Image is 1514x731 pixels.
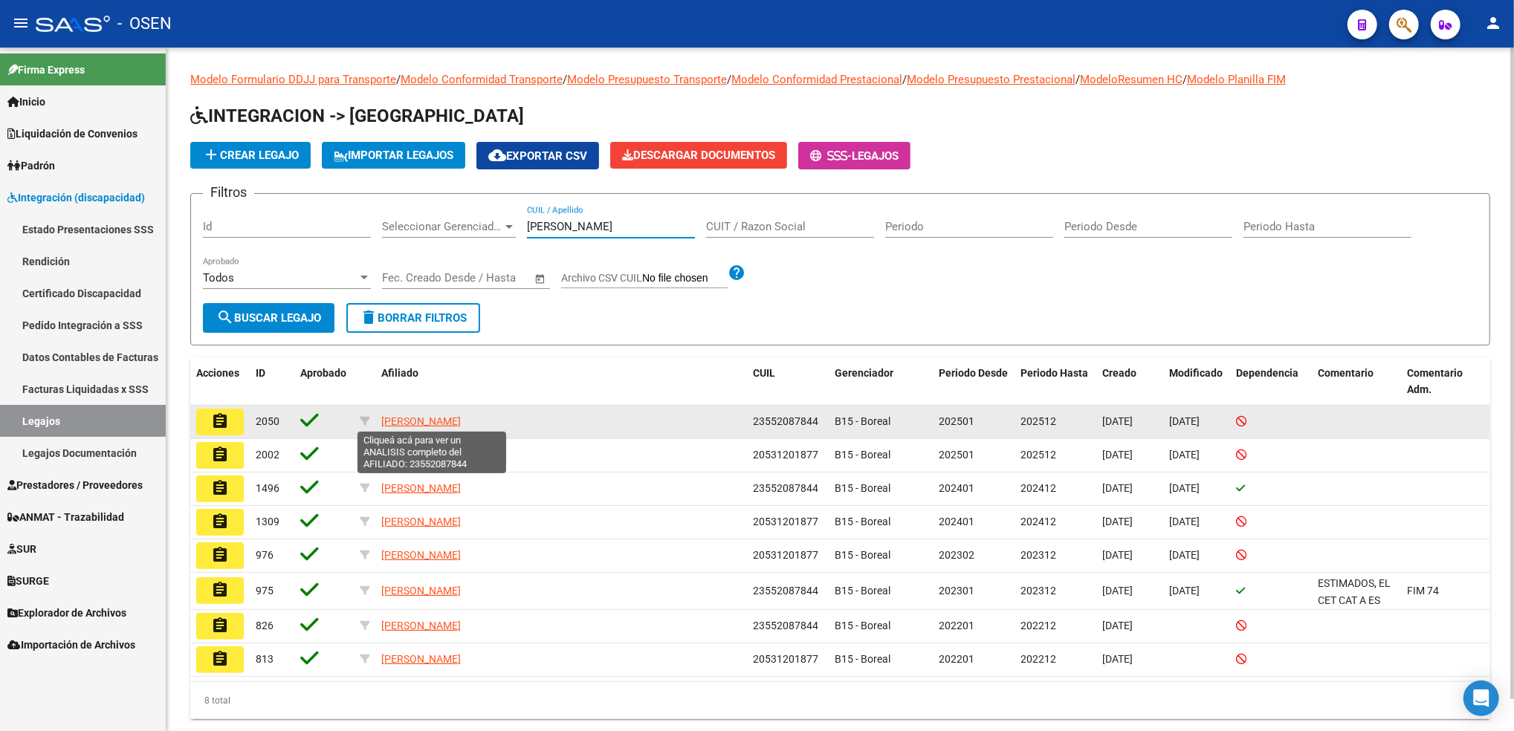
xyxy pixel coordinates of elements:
button: Open calendar [532,270,549,287]
span: Periodo Hasta [1020,367,1088,379]
span: Todos [203,271,234,285]
span: SUR [7,541,36,557]
span: 23552087844 [753,415,818,427]
span: Aprobado [300,367,346,379]
span: 20531201877 [753,549,818,561]
mat-icon: help [728,264,745,282]
span: [DATE] [1102,620,1133,631]
mat-icon: assignment [211,479,229,497]
span: 826 [256,620,274,631]
datatable-header-cell: Periodo Desde [933,357,1015,406]
span: 202301 [939,585,974,597]
span: B15 - Boreal [835,620,890,631]
span: 23552087844 [753,585,818,597]
span: [DATE] [1169,516,1200,527]
span: 2050 [256,415,279,427]
datatable-header-cell: Periodo Hasta [1015,357,1096,406]
datatable-header-cell: Afiliado [375,357,747,406]
span: 202401 [939,516,974,527]
span: 20531201877 [753,653,818,665]
button: Descargar Documentos [610,142,787,169]
span: 202212 [1020,653,1056,665]
span: Dependencia [1236,367,1298,379]
a: Modelo Conformidad Prestacional [731,73,902,86]
span: Padrón [7,157,55,174]
span: [PERSON_NAME] [381,585,461,597]
span: [PERSON_NAME] [381,415,461,427]
datatable-header-cell: Modificado [1163,357,1230,406]
span: [DATE] [1102,415,1133,427]
span: [PERSON_NAME] [381,620,461,631]
span: ID [256,367,265,379]
span: - OSEN [117,7,172,40]
span: Explorador de Archivos [7,605,126,621]
span: 202302 [939,549,974,561]
span: [DATE] [1102,549,1133,561]
datatable-header-cell: Aprobado [294,357,354,406]
span: Inicio [7,94,45,110]
span: Descargar Documentos [622,149,775,162]
span: Integración (discapacidad) [7,189,145,206]
mat-icon: person [1484,14,1502,32]
mat-icon: cloud_download [488,146,506,164]
a: Modelo Presupuesto Prestacional [907,73,1075,86]
span: Acciones [196,367,239,379]
h3: Filtros [203,182,254,203]
span: Seleccionar Gerenciador [382,220,502,233]
mat-icon: assignment [211,513,229,530]
span: 202512 [1020,449,1056,461]
mat-icon: assignment [211,581,229,599]
span: 202501 [939,449,974,461]
span: [DATE] [1102,449,1133,461]
span: 1309 [256,516,279,527]
span: [DATE] [1102,516,1133,527]
span: Crear Legajo [202,149,299,162]
span: [PERSON_NAME] [381,516,461,527]
span: Creado [1102,367,1136,379]
mat-icon: assignment [211,546,229,564]
datatable-header-cell: CUIL [747,357,829,406]
button: Buscar Legajo [203,303,334,333]
span: 20531201877 [753,449,818,461]
mat-icon: assignment [211,617,229,634]
span: SURGE [7,573,49,589]
a: ModeloResumen HC [1080,73,1183,86]
span: 202201 [939,620,974,631]
span: Importación de Archivos [7,637,135,653]
span: 202512 [1020,415,1056,427]
span: B15 - Boreal [835,585,890,597]
span: 813 [256,653,274,665]
span: Exportar CSV [488,149,587,163]
span: 23552087844 [753,482,818,494]
span: INTEGRACION -> [GEOGRAPHIC_DATA] [190,105,524,126]
mat-icon: menu [12,14,30,32]
span: [DATE] [1102,585,1133,597]
span: Comentario Adm. [1407,367,1463,396]
span: 202201 [939,653,974,665]
span: Liquidación de Convenios [7,126,138,142]
mat-icon: delete [360,308,378,326]
mat-icon: assignment [211,446,229,464]
div: Open Intercom Messenger [1463,680,1499,716]
span: 2002 [256,449,279,461]
span: 1496 [256,482,279,494]
span: 202501 [939,415,974,427]
span: 976 [256,549,274,561]
datatable-header-cell: Dependencia [1230,357,1312,406]
button: IMPORTAR LEGAJOS [322,142,465,169]
span: FIM 74 [1407,585,1439,597]
span: [DATE] [1169,449,1200,461]
span: Legajos [852,149,899,163]
button: Crear Legajo [190,142,311,169]
span: Prestadores / Proveedores [7,477,143,493]
button: Exportar CSV [476,142,599,169]
span: B15 - Boreal [835,449,890,461]
span: 202412 [1020,482,1056,494]
span: 202312 [1020,585,1056,597]
input: Fecha fin [456,271,528,285]
span: 202401 [939,482,974,494]
span: [DATE] [1169,482,1200,494]
span: B15 - Boreal [835,653,890,665]
span: B15 - Boreal [835,482,890,494]
span: [DATE] [1102,653,1133,665]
